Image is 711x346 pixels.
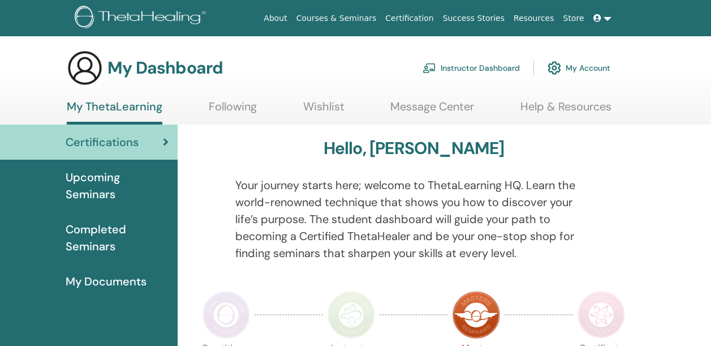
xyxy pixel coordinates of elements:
[438,8,509,29] a: Success Stories
[107,58,223,78] h3: My Dashboard
[67,50,103,86] img: generic-user-icon.jpg
[66,169,169,203] span: Upcoming Seminars
[559,8,589,29] a: Store
[66,221,169,255] span: Completed Seminars
[520,100,611,122] a: Help & Resources
[324,138,505,159] h3: Hello, [PERSON_NAME]
[292,8,381,29] a: Courses & Seminars
[303,100,344,122] a: Wishlist
[66,273,146,290] span: My Documents
[423,55,520,80] a: Instructor Dashboard
[423,63,436,73] img: chalkboard-teacher.svg
[548,58,561,78] img: cog.svg
[578,291,625,339] img: Certificate of Science
[235,177,592,262] p: Your journey starts here; welcome to ThetaLearning HQ. Learn the world-renowned technique that sh...
[328,291,375,339] img: Instructor
[390,100,474,122] a: Message Center
[202,291,250,339] img: Practitioner
[209,100,257,122] a: Following
[509,8,559,29] a: Resources
[381,8,438,29] a: Certification
[453,291,500,339] img: Master
[75,6,210,31] img: logo.png
[66,134,139,151] span: Certifications
[259,8,291,29] a: About
[67,100,162,125] a: My ThetaLearning
[548,55,610,80] a: My Account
